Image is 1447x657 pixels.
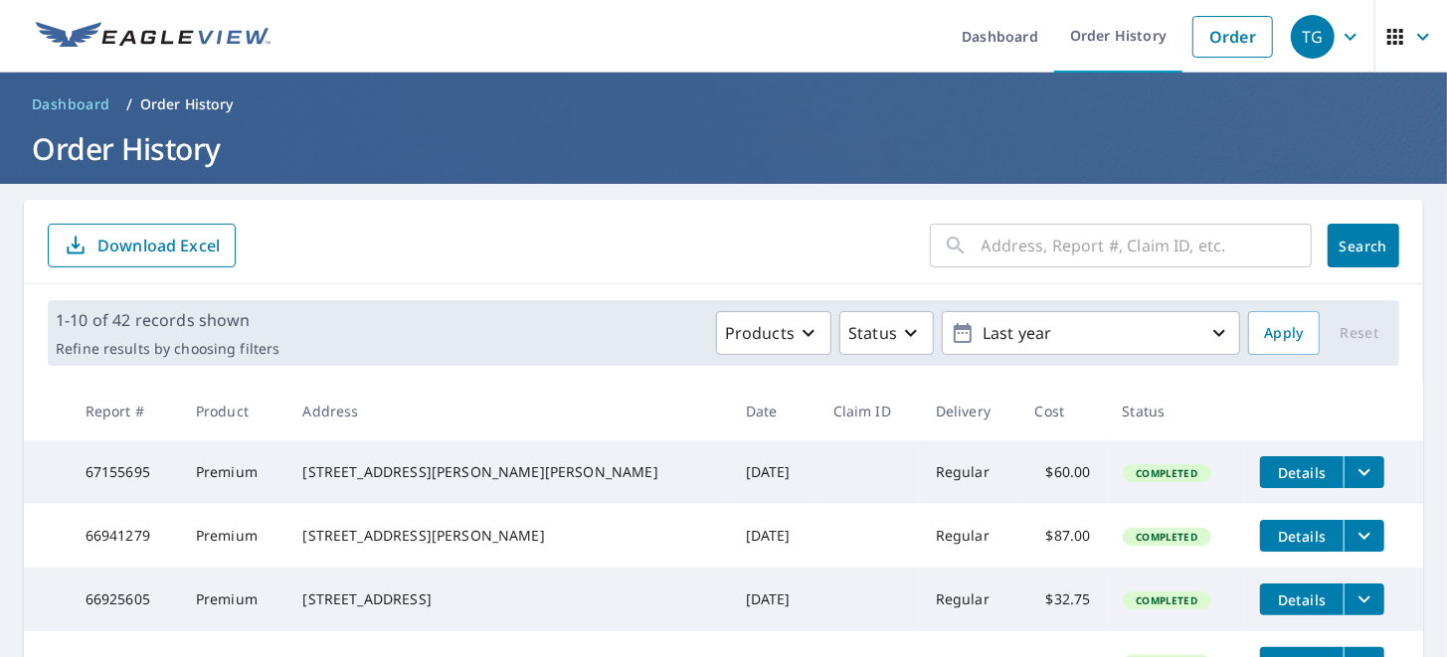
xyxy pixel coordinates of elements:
td: 66925605 [70,568,180,631]
td: [DATE] [730,440,817,504]
td: Premium [180,504,287,568]
td: 66941279 [70,504,180,568]
button: filesDropdownBtn-67155695 [1344,456,1384,488]
input: Address, Report #, Claim ID, etc. [982,218,1312,273]
button: Last year [942,311,1240,355]
td: [DATE] [730,504,817,568]
button: detailsBtn-67155695 [1260,456,1344,488]
td: Regular [920,440,1019,504]
span: Details [1272,527,1332,546]
th: Status [1107,382,1245,440]
img: EV Logo [36,22,271,52]
th: Address [287,382,730,440]
th: Claim ID [817,382,920,440]
th: Cost [1019,382,1107,440]
h1: Order History [24,128,1423,169]
span: Details [1272,463,1332,482]
p: Status [848,321,897,345]
p: Refine results by choosing filters [56,340,279,358]
span: Search [1344,237,1383,255]
td: Premium [180,568,287,631]
th: Date [730,382,817,440]
span: Completed [1125,466,1209,480]
a: Dashboard [24,88,118,120]
th: Delivery [920,382,1019,440]
td: 67155695 [70,440,180,504]
th: Report # [70,382,180,440]
span: Apply [1264,321,1304,346]
td: [DATE] [730,568,817,631]
div: [STREET_ADDRESS] [303,589,714,609]
li: / [126,92,132,116]
button: Status [839,311,934,355]
td: Regular [920,504,1019,568]
td: Regular [920,568,1019,631]
nav: breadcrumb [24,88,1423,120]
span: Completed [1125,593,1209,607]
td: Premium [180,440,287,504]
p: Order History [140,94,234,114]
button: detailsBtn-66941279 [1260,520,1344,552]
button: Download Excel [48,224,236,267]
a: Order [1192,16,1273,58]
button: filesDropdownBtn-66941279 [1344,520,1384,552]
button: Search [1328,224,1399,267]
button: Apply [1248,311,1320,355]
span: Details [1272,590,1332,609]
td: $87.00 [1019,504,1107,568]
td: $60.00 [1019,440,1107,504]
button: Products [716,311,831,355]
span: Completed [1125,530,1209,544]
div: [STREET_ADDRESS][PERSON_NAME] [303,526,714,546]
td: $32.75 [1019,568,1107,631]
th: Product [180,382,287,440]
span: Dashboard [32,94,110,114]
p: Last year [975,316,1207,351]
p: Products [725,321,795,345]
p: Download Excel [97,235,220,256]
button: detailsBtn-66925605 [1260,583,1344,615]
button: filesDropdownBtn-66925605 [1344,583,1384,615]
div: [STREET_ADDRESS][PERSON_NAME][PERSON_NAME] [303,462,714,482]
div: TG [1291,15,1335,59]
p: 1-10 of 42 records shown [56,308,279,332]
